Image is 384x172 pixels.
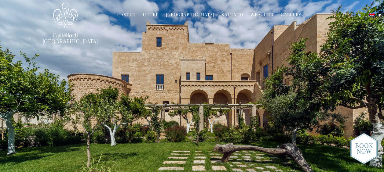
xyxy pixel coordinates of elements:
img: English [369,13,375,16]
img: new-booknow.png [350,133,378,164]
a: Hotel [143,12,159,19]
img: Castello di Ugento [53,2,78,28]
a: [GEOGRAPHIC_DATA] [166,12,214,19]
a: Castle [117,12,135,19]
a: Castello di [GEOGRAPHIC_DATA] [42,32,88,44]
a: Weather [251,12,273,19]
a: Salento [222,12,243,19]
a: Gallery [281,12,301,19]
